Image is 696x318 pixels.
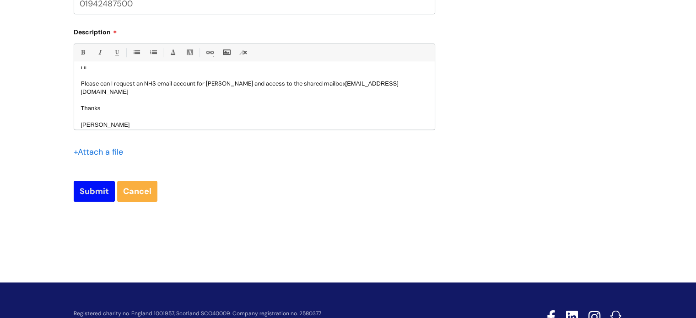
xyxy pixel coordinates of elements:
a: Font Color [167,47,178,58]
span: + [74,146,78,157]
a: Link [204,47,215,58]
a: • Unordered List (Ctrl-Shift-7) [130,47,142,58]
span: [EMAIL_ADDRESS][DOMAIN_NAME] [81,80,399,95]
input: Submit [74,181,115,202]
a: Italic (Ctrl-I) [94,47,105,58]
a: Bold (Ctrl-B) [77,47,88,58]
a: Cancel [117,181,157,202]
label: Description [74,25,435,36]
p: Please can I request an NHS email account for [PERSON_NAME] and access to the shared mailbox [81,80,428,96]
a: Insert Image... [221,47,232,58]
p: Registered charity no. England 1001957, Scotland SCO40009. Company registration no. 2580377 [74,311,482,317]
a: Underline(Ctrl-U) [111,47,122,58]
div: Attach a file [74,145,129,159]
a: Remove formatting (Ctrl-\) [237,47,249,58]
a: Back Color [184,47,195,58]
p: Hi [81,63,428,71]
span: Thanks [81,105,101,112]
span: [PERSON_NAME] [81,121,130,128]
a: 1. Ordered List (Ctrl-Shift-8) [147,47,159,58]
